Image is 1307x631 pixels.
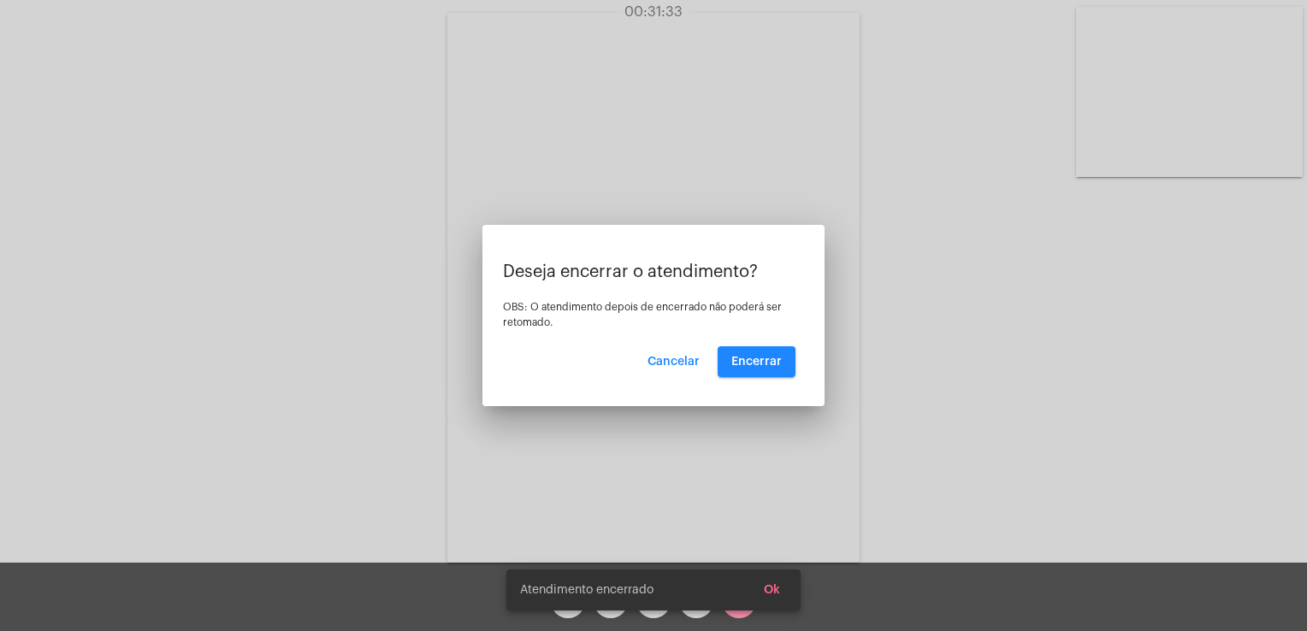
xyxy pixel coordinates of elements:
span: Encerrar [731,356,782,368]
span: Cancelar [648,356,700,368]
p: Deseja encerrar o atendimento? [503,262,804,281]
span: Ok [764,584,780,596]
span: OBS: O atendimento depois de encerrado não poderá ser retomado. [503,302,782,327]
button: Cancelar [634,346,713,377]
button: Encerrar [718,346,795,377]
span: Atendimento encerrado [520,581,653,599]
span: 00:31:33 [624,5,683,19]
